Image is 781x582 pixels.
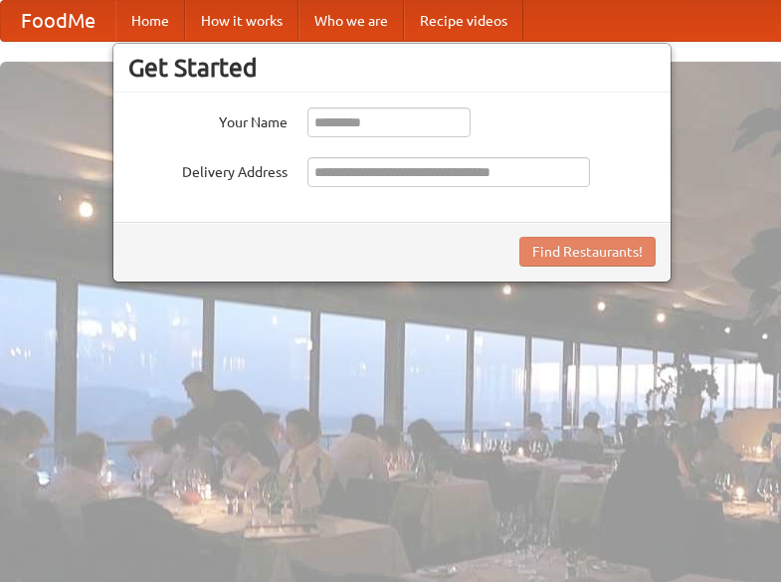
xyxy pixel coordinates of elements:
[128,53,656,83] h3: Get Started
[128,107,288,132] label: Your Name
[128,157,288,182] label: Delivery Address
[298,1,404,41] a: Who we are
[1,1,115,41] a: FoodMe
[115,1,185,41] a: Home
[519,237,656,267] button: Find Restaurants!
[404,1,523,41] a: Recipe videos
[185,1,298,41] a: How it works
